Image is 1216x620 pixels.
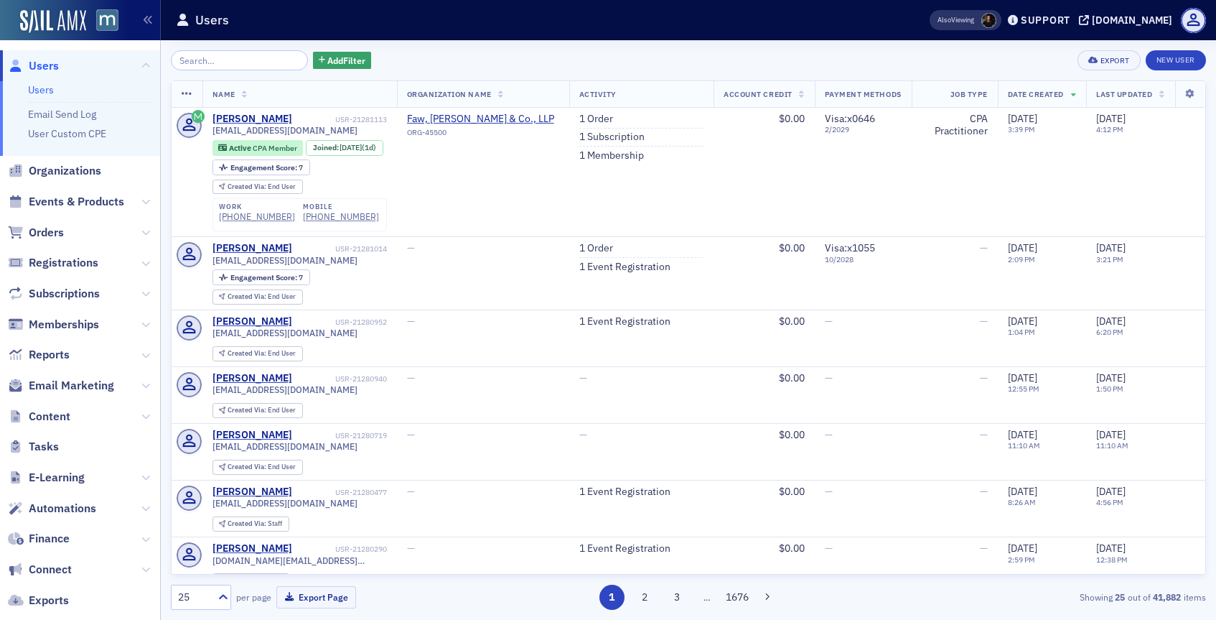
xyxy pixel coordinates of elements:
[8,255,98,271] a: Registrations
[8,317,99,333] a: Memberships
[779,241,805,254] span: $0.00
[950,89,988,99] span: Job Type
[779,315,805,328] span: $0.00
[212,180,303,195] div: Created Via: End User
[407,128,554,142] div: ORG-45500
[306,140,383,156] div: Joined: 2025-08-21 00:00:00
[303,211,379,222] div: [PHONE_NUMBER]
[29,317,99,333] span: Memberships
[1100,57,1130,65] div: Export
[294,431,387,440] div: USR-21280719
[212,542,292,555] a: [PERSON_NAME]
[212,372,292,385] a: [PERSON_NAME]
[599,585,625,610] button: 1
[779,428,805,441] span: $0.00
[212,125,357,136] span: [EMAIL_ADDRESS][DOMAIN_NAME]
[1008,428,1037,441] span: [DATE]
[1096,112,1126,125] span: [DATE]
[8,58,59,74] a: Users
[212,429,292,442] a: [PERSON_NAME]
[579,371,587,384] span: —
[725,585,750,610] button: 1676
[29,439,59,455] span: Tasks
[340,143,376,152] div: (1d)
[212,269,310,285] div: Engagement Score: 7
[212,89,235,99] span: Name
[212,441,357,452] span: [EMAIL_ADDRESS][DOMAIN_NAME]
[8,163,101,179] a: Organizations
[195,11,229,29] h1: Users
[579,131,645,144] a: 1 Subscription
[1008,89,1064,99] span: Date Created
[253,143,297,153] span: CPA Member
[228,183,296,191] div: End User
[825,371,833,384] span: —
[212,140,304,156] div: Active: Active: CPA Member
[1079,15,1177,25] button: [DOMAIN_NAME]
[228,348,268,358] span: Created Via :
[825,125,902,134] span: 2 / 2029
[825,112,875,125] span: Visa : x0646
[212,290,303,305] div: Created Via: End User
[28,108,96,121] a: Email Send Log
[212,255,357,266] span: [EMAIL_ADDRESS][DOMAIN_NAME]
[1096,315,1126,328] span: [DATE]
[212,328,357,338] span: [EMAIL_ADDRESS][DOMAIN_NAME]
[980,485,988,498] span: —
[665,585,690,610] button: 3
[980,428,988,441] span: —
[29,163,101,179] span: Organizations
[937,15,974,25] span: Viewing
[8,501,96,517] a: Automations
[697,591,717,603] span: …
[212,346,303,361] div: Created Via: End User
[1008,384,1039,394] time: 12:55 PM
[8,439,59,455] a: Tasks
[825,89,902,99] span: Payment Methods
[29,225,64,241] span: Orders
[212,517,289,532] div: Created Via: Staff
[29,58,59,74] span: Users
[1008,485,1037,498] span: [DATE]
[28,127,106,140] a: User Custom CPE
[407,315,415,328] span: —
[871,591,1206,603] div: Showing out of items
[8,378,114,394] a: Email Marketing
[8,593,69,609] a: Exports
[178,590,210,605] div: 25
[29,409,70,425] span: Content
[236,591,271,603] label: per page
[29,347,70,363] span: Reports
[212,486,292,499] a: [PERSON_NAME]
[8,470,85,486] a: E-Learning
[29,470,85,486] span: E-Learning
[228,519,268,528] span: Created Via :
[579,542,670,555] a: 1 Event Registration
[29,531,70,547] span: Finance
[1008,241,1037,254] span: [DATE]
[1077,50,1140,70] button: Export
[228,350,296,358] div: End User
[1096,497,1123,507] time: 4:56 PM
[825,542,833,555] span: —
[212,384,357,395] span: [EMAIL_ADDRESS][DOMAIN_NAME]
[825,315,833,328] span: —
[1096,327,1123,337] time: 6:20 PM
[1008,371,1037,384] span: [DATE]
[579,486,670,499] a: 1 Event Registration
[1092,14,1172,27] div: [DOMAIN_NAME]
[724,89,792,99] span: Account Credit
[313,52,372,70] button: AddFilter
[219,203,295,211] div: work
[981,13,996,28] span: Lauren McDonough
[212,113,292,126] a: [PERSON_NAME]
[20,10,86,33] img: SailAMX
[294,374,387,384] div: USR-21280940
[937,15,951,24] div: Also
[212,403,303,418] div: Created Via: End User
[228,292,268,301] span: Created Via :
